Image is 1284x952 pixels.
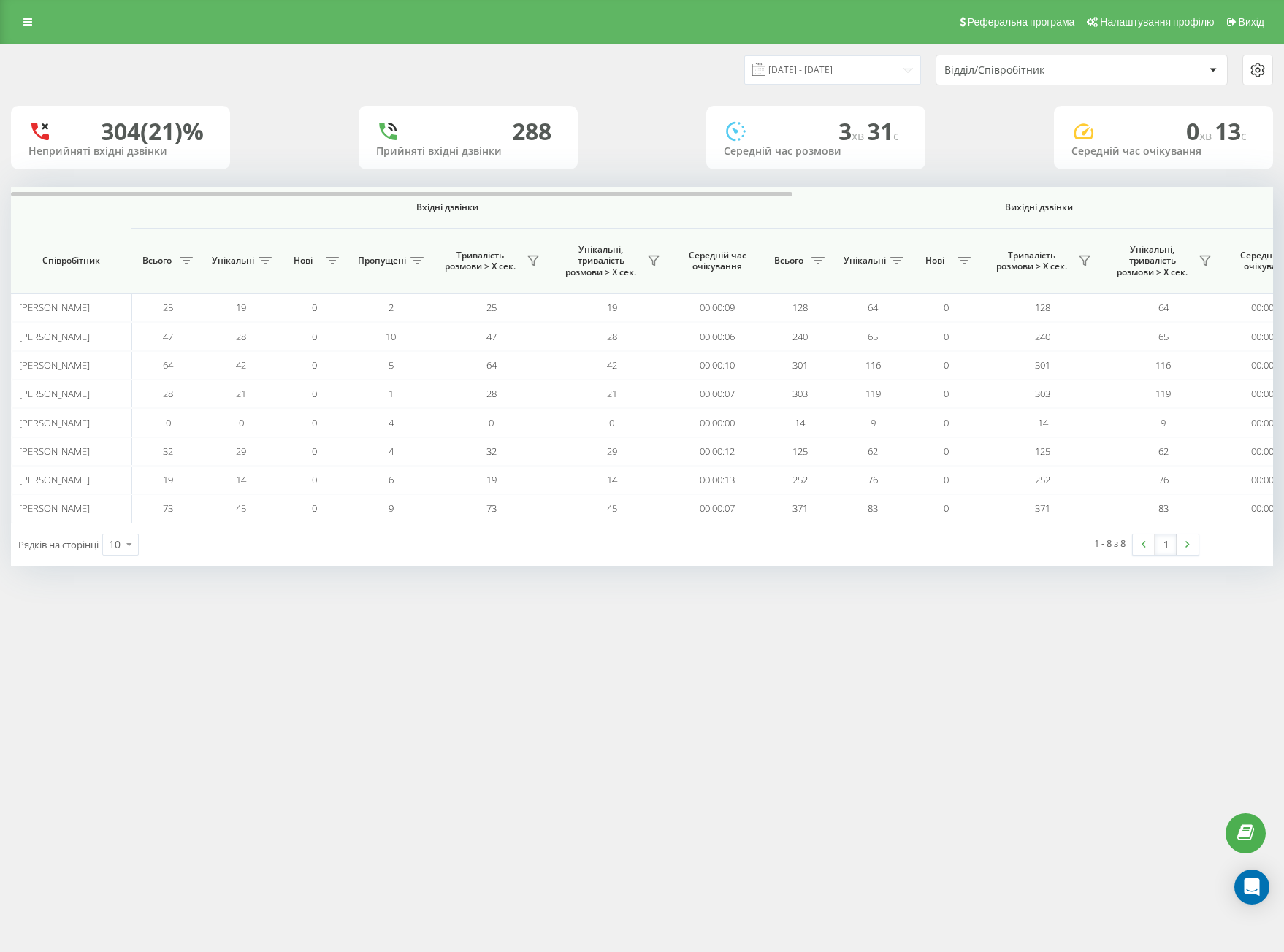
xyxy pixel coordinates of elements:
span: 0 [312,502,317,515]
span: 0 [312,387,317,400]
span: 5 [389,358,394,372]
span: Тривалість розмови > Х сек. [438,250,522,272]
td: 00:00:06 [672,322,763,350]
span: Унікальні [844,255,886,266]
td: 00:00:09 [672,293,763,322]
span: 119 [865,387,881,400]
span: 125 [792,445,808,458]
div: 10 [109,537,121,552]
span: 29 [236,445,246,458]
span: c [893,128,899,144]
span: 13 [1215,115,1247,147]
span: 45 [607,502,617,515]
span: 4 [389,416,394,429]
span: 0 [312,416,317,429]
div: 1 - 8 з 8 [1094,536,1126,550]
span: 0 [312,473,317,486]
span: 19 [607,301,617,314]
span: 25 [163,301,173,314]
span: 42 [607,358,617,372]
span: 128 [792,301,808,314]
td: 00:00:13 [672,466,763,494]
div: 288 [512,118,551,145]
span: 3 [838,115,867,147]
span: 65 [1158,330,1169,343]
span: 0 [944,416,949,429]
span: Нові [285,255,321,266]
span: [PERSON_NAME] [19,387,90,400]
span: 83 [868,502,878,515]
span: 21 [236,387,246,400]
span: Пропущені [358,255,406,266]
span: 10 [386,330,396,343]
span: c [1241,128,1247,144]
span: [PERSON_NAME] [19,301,90,314]
div: Відділ/Співробітник [944,64,1119,77]
span: 32 [486,445,497,458]
span: 0 [944,473,949,486]
span: хв [1199,128,1215,144]
span: 42 [236,358,246,372]
span: Унікальні [212,255,254,266]
span: 73 [163,502,173,515]
span: 9 [389,502,394,515]
span: 119 [1155,387,1171,400]
span: 252 [792,473,808,486]
span: Всього [139,255,175,266]
span: 62 [1158,445,1169,458]
span: [PERSON_NAME] [19,502,90,515]
span: 301 [792,358,808,372]
span: 32 [163,445,173,458]
span: 76 [1158,473,1169,486]
div: Середній час очікування [1071,145,1256,158]
span: Унікальні, тривалість розмови > Х сек. [1110,244,1194,278]
span: 19 [486,473,497,486]
span: Середній час очікування [683,250,752,272]
span: 0 [944,301,949,314]
span: 116 [1155,358,1171,372]
span: Вихід [1239,16,1264,28]
span: 76 [868,473,878,486]
span: [PERSON_NAME] [19,416,90,429]
span: Налаштування профілю [1100,16,1214,28]
span: Рядків на сторінці [18,538,99,551]
span: Всього [771,255,807,266]
span: 0 [944,330,949,343]
span: 1 [389,387,394,400]
span: 47 [163,330,173,343]
span: 240 [1035,330,1050,343]
span: [PERSON_NAME] [19,358,90,372]
span: 0 [312,330,317,343]
span: 9 [871,416,876,429]
span: 19 [163,473,173,486]
div: Неприйняті вхідні дзвінки [28,145,213,158]
span: Унікальні, тривалість розмови > Х сек. [559,244,643,278]
span: 0 [489,416,494,429]
span: 128 [1035,301,1050,314]
span: 14 [236,473,246,486]
span: 64 [1158,301,1169,314]
a: 1 [1155,534,1177,555]
span: 31 [867,115,899,147]
span: [PERSON_NAME] [19,473,90,486]
span: Вихідні дзвінки [798,201,1280,213]
span: 125 [1035,445,1050,458]
td: 00:00:10 [672,351,763,380]
span: 14 [1038,416,1048,429]
span: 65 [868,330,878,343]
span: 25 [486,301,497,314]
span: 47 [486,330,497,343]
span: 64 [486,358,497,372]
span: 19 [236,301,246,314]
span: 252 [1035,473,1050,486]
span: 73 [486,502,497,515]
span: 28 [486,387,497,400]
span: 0 [944,387,949,400]
span: 0 [944,502,949,515]
span: 0 [312,445,317,458]
span: 301 [1035,358,1050,372]
span: [PERSON_NAME] [19,330,90,343]
span: [PERSON_NAME] [19,445,90,458]
span: 0 [312,358,317,372]
span: 6 [389,473,394,486]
